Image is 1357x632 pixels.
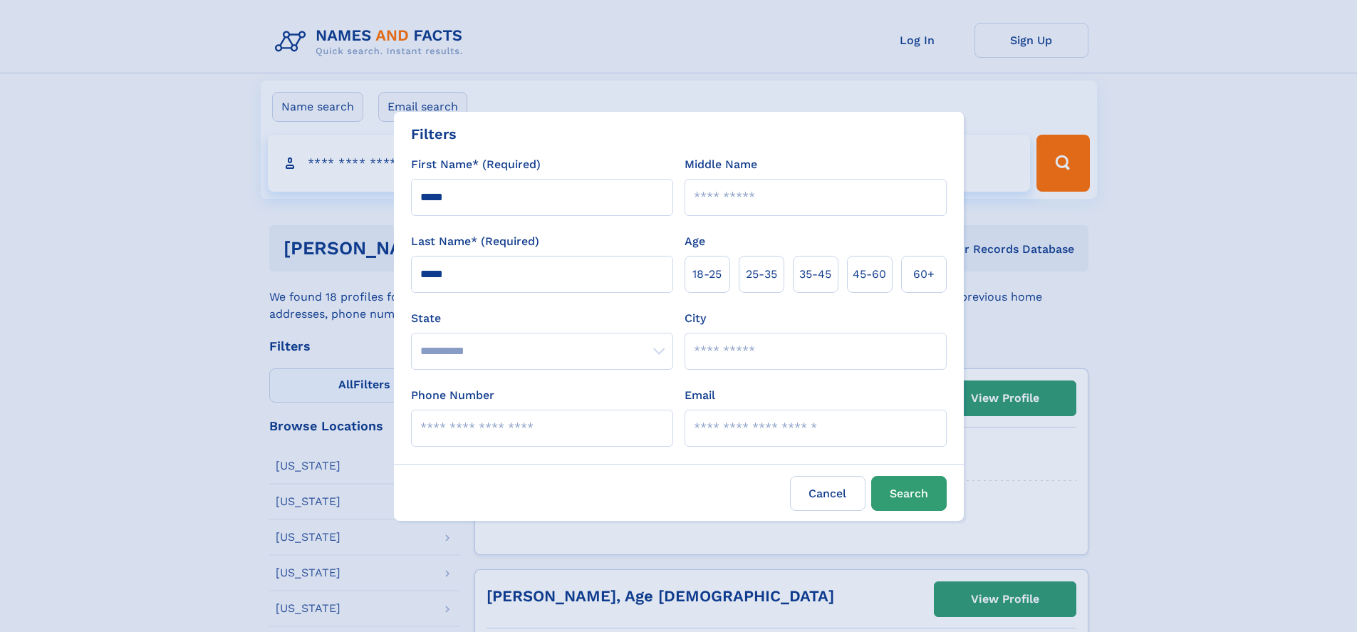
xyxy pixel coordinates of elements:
span: 25‑35 [746,266,777,283]
span: 45‑60 [853,266,886,283]
button: Search [871,476,947,511]
label: Last Name* (Required) [411,233,539,250]
label: Age [685,233,705,250]
label: City [685,310,706,327]
label: Middle Name [685,156,757,173]
label: Cancel [790,476,865,511]
span: 18‑25 [692,266,722,283]
span: 35‑45 [799,266,831,283]
label: Email [685,387,715,404]
label: State [411,310,673,327]
label: First Name* (Required) [411,156,541,173]
div: Filters [411,123,457,145]
span: 60+ [913,266,935,283]
label: Phone Number [411,387,494,404]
